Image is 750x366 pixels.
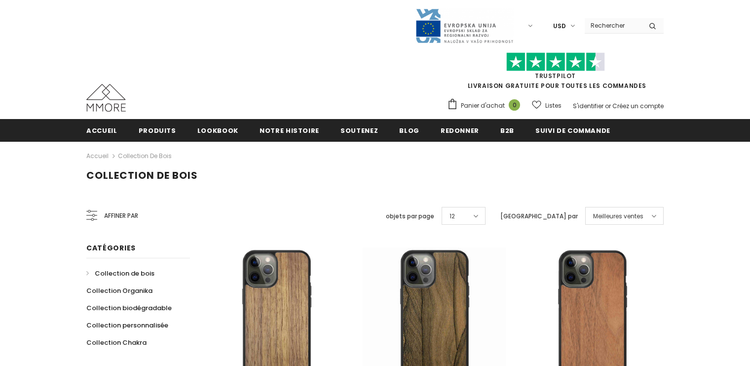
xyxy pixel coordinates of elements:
[86,321,168,330] span: Collection personnalisée
[86,84,126,112] img: Cas MMORE
[86,282,152,299] a: Collection Organika
[447,98,525,113] a: Panier d'achat 0
[399,119,419,141] a: Blog
[593,211,643,221] span: Meilleures ventes
[506,52,605,72] img: Faites confiance aux étoiles pilotes
[450,211,455,221] span: 12
[197,126,238,135] span: Lookbook
[86,338,147,347] span: Collection Chakra
[573,102,603,110] a: S'identifier
[86,126,117,135] span: Accueil
[535,126,610,135] span: Suivi de commande
[139,119,176,141] a: Produits
[86,317,168,334] a: Collection personnalisée
[386,211,434,221] label: objets par page
[585,18,641,33] input: Search Site
[532,97,562,114] a: Listes
[399,126,419,135] span: Blog
[535,72,576,80] a: TrustPilot
[118,152,172,160] a: Collection de bois
[500,211,578,221] label: [GEOGRAPHIC_DATA] par
[441,119,479,141] a: Redonner
[95,269,154,278] span: Collection de bois
[86,303,172,313] span: Collection biodégradable
[415,21,514,30] a: Javni Razpis
[86,299,172,317] a: Collection biodégradable
[500,126,514,135] span: B2B
[545,101,562,111] span: Listes
[139,126,176,135] span: Produits
[447,57,664,90] span: LIVRAISON GRATUITE POUR TOUTES LES COMMANDES
[86,286,152,295] span: Collection Organika
[553,21,566,31] span: USD
[86,265,154,282] a: Collection de bois
[500,119,514,141] a: B2B
[86,334,147,351] a: Collection Chakra
[441,126,479,135] span: Redonner
[197,119,238,141] a: Lookbook
[605,102,611,110] span: or
[461,101,505,111] span: Panier d'achat
[340,119,378,141] a: soutenez
[509,99,520,111] span: 0
[104,210,138,221] span: Affiner par
[260,126,319,135] span: Notre histoire
[535,119,610,141] a: Suivi de commande
[86,119,117,141] a: Accueil
[86,168,198,182] span: Collection de bois
[612,102,664,110] a: Créez un compte
[86,243,136,253] span: Catégories
[340,126,378,135] span: soutenez
[260,119,319,141] a: Notre histoire
[86,150,109,162] a: Accueil
[415,8,514,44] img: Javni Razpis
